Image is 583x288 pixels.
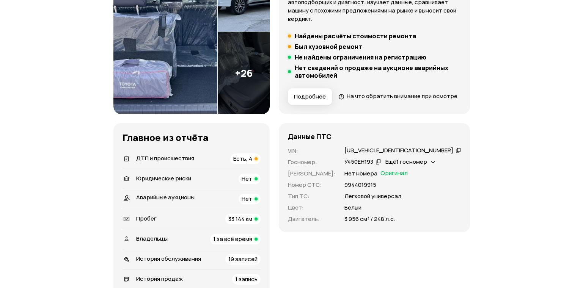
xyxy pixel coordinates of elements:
[136,154,194,162] span: ДТП и происшествия
[136,255,201,263] span: История обслуживания
[288,147,335,155] p: VIN :
[288,169,335,178] p: [PERSON_NAME] :
[347,92,457,100] span: На что обратить внимание при осмотре
[344,203,361,212] p: Белый
[380,169,408,178] span: Оригинал
[294,93,326,100] span: Подробнее
[288,215,335,223] p: Двигатель :
[228,255,258,263] span: 19 записей
[344,158,373,166] div: У450ЕН193
[295,53,426,61] h5: Не найдены ограничения на регистрацию
[235,275,258,283] span: 1 запись
[295,32,416,40] h5: Найдены расчёты стоимости ремонта
[136,235,168,243] span: Владельцы
[136,275,183,283] span: История продаж
[213,235,252,243] span: 1 за всё время
[288,181,335,189] p: Номер СТС :
[344,215,395,223] p: 3 956 см³ / 248 л.с.
[233,155,252,163] span: Есть, 4
[344,181,376,189] p: 9944019915
[295,64,461,79] h5: Нет сведений о продаже на аукционе аварийных автомобилей
[242,175,252,183] span: Нет
[136,193,195,201] span: Аварийные аукционы
[136,174,191,182] span: Юридические риски
[295,43,362,50] h5: Был кузовной ремонт
[288,192,335,200] p: Тип ТС :
[228,215,252,223] span: 33 144 км
[288,158,335,166] p: Госномер :
[344,192,401,200] p: Легковой универсал
[288,88,332,105] button: Подробнее
[344,169,377,178] p: Нет номера
[242,195,252,203] span: Нет
[136,214,157,222] span: Пробег
[288,132,332,141] h4: Данные ПТС
[344,147,453,155] div: [US_VEHICLE_IDENTIFICATION_NUMBER]
[123,132,261,143] h3: Главное из отчёта
[338,92,457,100] a: На что обратить внимание при осмотре
[288,203,335,212] p: Цвет :
[385,158,427,166] span: Ещё 1 госномер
